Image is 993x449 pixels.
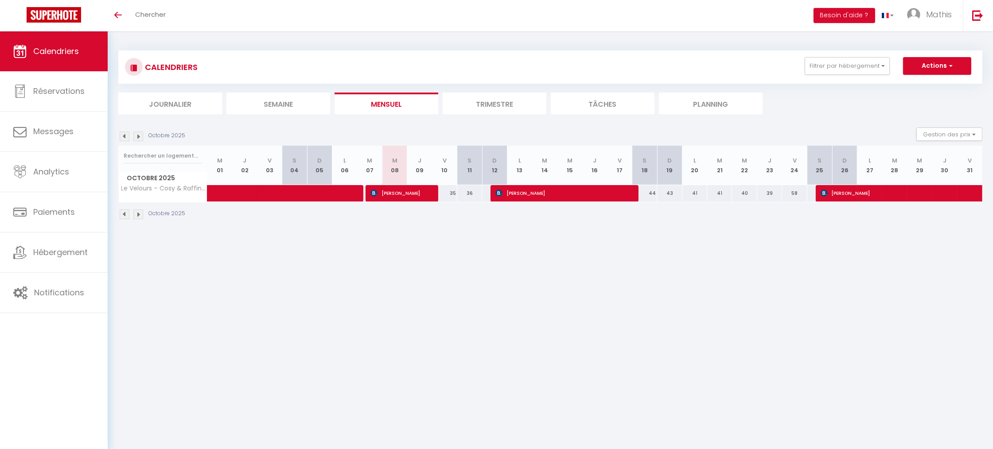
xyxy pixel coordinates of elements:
[582,146,607,185] th: 16
[226,93,330,114] li: Semaine
[33,46,79,57] span: Calendriers
[482,146,507,185] th: 12
[907,8,920,21] img: ...
[632,146,657,185] th: 18
[657,146,682,185] th: 19
[418,156,421,165] abbr: J
[807,146,832,185] th: 25
[557,146,582,185] th: 15
[542,156,547,165] abbr: M
[357,146,382,185] th: 07
[551,93,654,114] li: Tâches
[782,146,807,185] th: 24
[693,156,696,165] abbr: L
[732,146,757,185] th: 22
[532,146,557,185] th: 14
[593,156,596,165] abbr: J
[667,156,672,165] abbr: D
[868,156,871,165] abbr: L
[567,156,572,165] abbr: M
[492,156,497,165] abbr: D
[148,209,185,218] p: Octobre 2025
[682,185,707,201] div: 41
[282,146,307,185] th: 04
[618,156,622,165] abbr: V
[120,185,209,192] span: Le Velours – Cosy & Raffiné avec Parking
[443,156,447,165] abbr: V
[143,57,198,77] h3: CALENDRIERS
[742,156,748,165] abbr: M
[292,156,296,165] abbr: S
[243,156,246,165] abbr: J
[370,185,428,201] span: [PERSON_NAME]
[124,148,202,164] input: Rechercher un logement...
[882,146,907,185] th: 28
[335,93,438,114] li: Mensuel
[793,156,797,165] abbr: V
[682,146,707,185] th: 20
[135,10,166,19] span: Chercher
[332,146,357,185] th: 06
[118,93,222,114] li: Journalier
[607,146,632,185] th: 17
[857,146,882,185] th: 27
[392,156,397,165] abbr: M
[317,156,322,165] abbr: D
[768,156,771,165] abbr: J
[968,156,972,165] abbr: V
[657,185,682,201] div: 43
[892,156,897,165] abbr: M
[432,146,457,185] th: 10
[757,185,782,201] div: 39
[916,128,982,141] button: Gestion des prix
[932,146,957,185] th: 30
[907,146,932,185] th: 29
[148,132,185,140] p: Octobre 2025
[33,126,74,137] span: Messages
[943,156,946,165] abbr: J
[33,85,85,97] span: Réservations
[707,185,732,201] div: 41
[632,185,657,201] div: 44
[782,185,807,201] div: 58
[382,146,407,185] th: 08
[457,185,482,201] div: 36
[268,156,272,165] abbr: V
[119,172,207,185] span: Octobre 2025
[207,146,232,185] th: 01
[33,206,75,217] span: Paiements
[443,93,546,114] li: Trimestre
[732,185,757,201] div: 40
[407,146,432,185] th: 09
[307,146,332,185] th: 05
[257,146,282,185] th: 03
[643,156,646,165] abbr: S
[957,146,982,185] th: 31
[507,146,532,185] th: 13
[495,185,628,201] span: [PERSON_NAME]
[34,287,84,298] span: Notifications
[917,156,923,165] abbr: M
[33,166,69,177] span: Analytics
[232,146,257,185] th: 02
[814,8,875,23] button: Besoin d'aide ?
[33,247,88,258] span: Hébergement
[832,146,857,185] th: 26
[27,7,81,23] img: Super Booking
[343,156,346,165] abbr: L
[707,146,732,185] th: 21
[717,156,722,165] abbr: M
[972,10,983,21] img: logout
[217,156,222,165] abbr: M
[457,146,482,185] th: 11
[903,57,971,75] button: Actions
[518,156,521,165] abbr: L
[757,146,782,185] th: 23
[659,93,763,114] li: Planning
[926,9,952,20] span: Mathis
[842,156,847,165] abbr: D
[805,57,890,75] button: Filtrer par hébergement
[467,156,471,165] abbr: S
[821,185,963,201] span: [PERSON_NAME]
[432,185,457,201] div: 35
